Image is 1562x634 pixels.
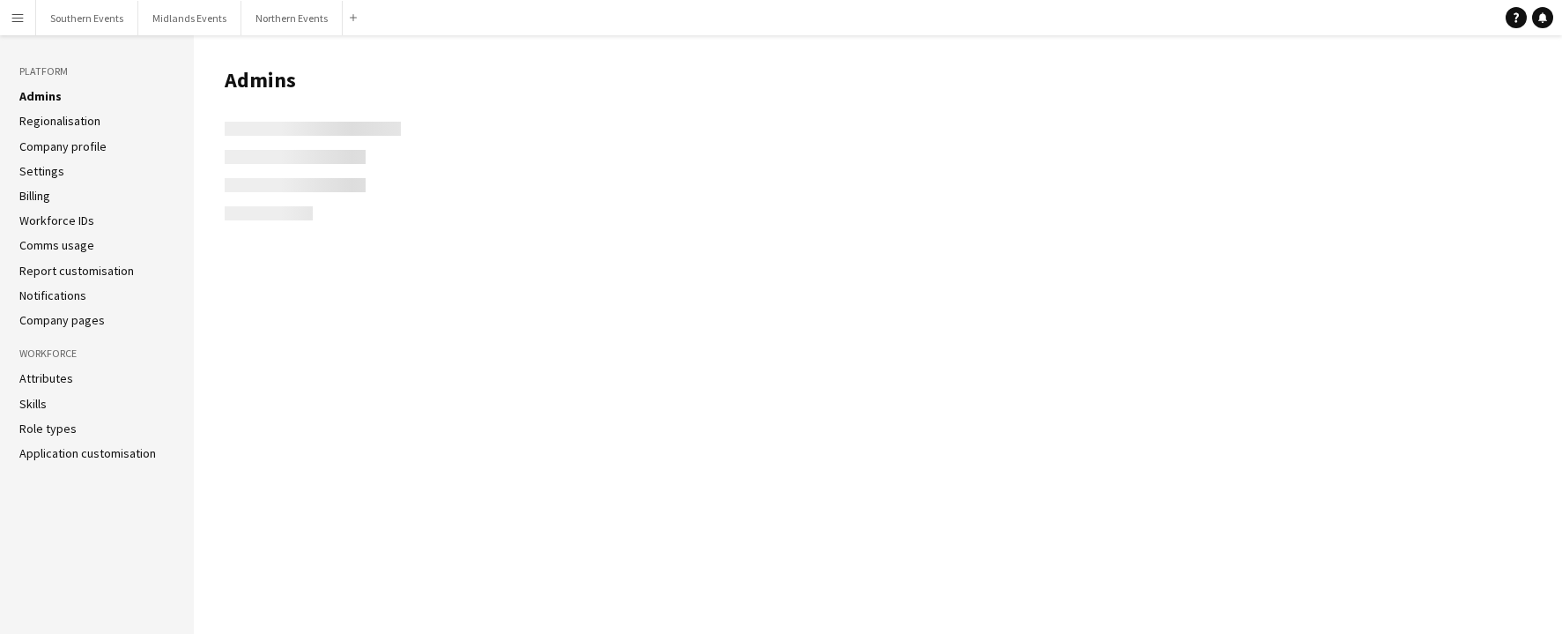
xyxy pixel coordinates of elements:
[19,445,156,461] a: Application customisation
[19,63,174,79] h3: Platform
[19,370,73,386] a: Attributes
[19,138,107,154] a: Company profile
[19,287,86,303] a: Notifications
[19,213,94,228] a: Workforce IDs
[19,163,64,179] a: Settings
[19,237,94,253] a: Comms usage
[19,396,47,412] a: Skills
[138,1,241,35] button: Midlands Events
[19,312,105,328] a: Company pages
[19,113,100,129] a: Regionalisation
[19,88,62,104] a: Admins
[19,346,174,362] h3: Workforce
[19,263,134,279] a: Report customisation
[225,67,1544,93] h1: Admins
[241,1,343,35] button: Northern Events
[36,1,138,35] button: Southern Events
[19,421,77,436] a: Role types
[19,188,50,204] a: Billing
